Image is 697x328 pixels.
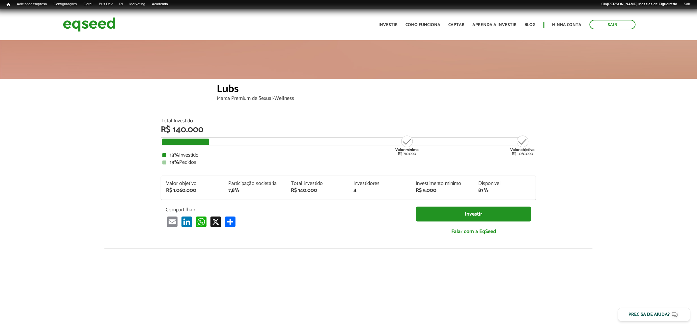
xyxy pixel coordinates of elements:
[161,126,536,134] div: R$ 140.000
[161,118,536,124] div: Total Investido
[149,2,171,7] a: Academia
[166,216,179,227] a: Email
[416,225,531,238] a: Falar com a EqSeed
[478,188,531,193] div: 87%
[416,207,531,222] a: Investir
[681,2,694,7] a: Sair
[116,2,126,7] a: RI
[7,2,10,7] span: Início
[598,2,681,7] a: Olá[PERSON_NAME] Messias de Figueirêdo
[3,2,14,8] a: Início
[229,188,281,193] div: 7,8%
[126,2,149,7] a: Marketing
[63,16,116,33] img: EqSeed
[291,188,344,193] div: R$ 140.000
[80,2,96,7] a: Geral
[353,188,406,193] div: 4
[510,147,535,153] strong: Valor objetivo
[229,181,281,186] div: Participação societária
[170,158,179,167] strong: 13%
[291,181,344,186] div: Total investido
[607,2,677,6] strong: [PERSON_NAME] Messias de Figueirêdo
[96,2,116,7] a: Bus Dev
[166,188,219,193] div: R$ 1.060.000
[224,216,237,227] a: Compartilhar
[14,2,50,7] a: Adicionar empresa
[395,135,419,156] div: R$ 710.000
[552,23,582,27] a: Minha conta
[416,188,469,193] div: R$ 5.000
[353,181,406,186] div: Investidores
[395,147,419,153] strong: Valor mínimo
[525,23,536,27] a: Blog
[217,84,536,96] div: Lubs
[217,96,536,101] div: Marca Premium de Sexual-Wellness
[50,2,80,7] a: Configurações
[209,216,222,227] a: X
[510,135,535,156] div: R$ 1.060.000
[449,23,465,27] a: Captar
[379,23,398,27] a: Investir
[195,216,208,227] a: WhatsApp
[166,181,219,186] div: Valor objetivo
[166,207,406,213] p: Compartilhar:
[478,181,531,186] div: Disponível
[162,160,535,165] div: Pedidos
[416,181,469,186] div: Investimento mínimo
[473,23,517,27] a: Aprenda a investir
[170,151,179,160] strong: 13%
[590,20,636,29] a: Sair
[180,216,193,227] a: LinkedIn
[406,23,441,27] a: Como funciona
[162,153,535,158] div: Investido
